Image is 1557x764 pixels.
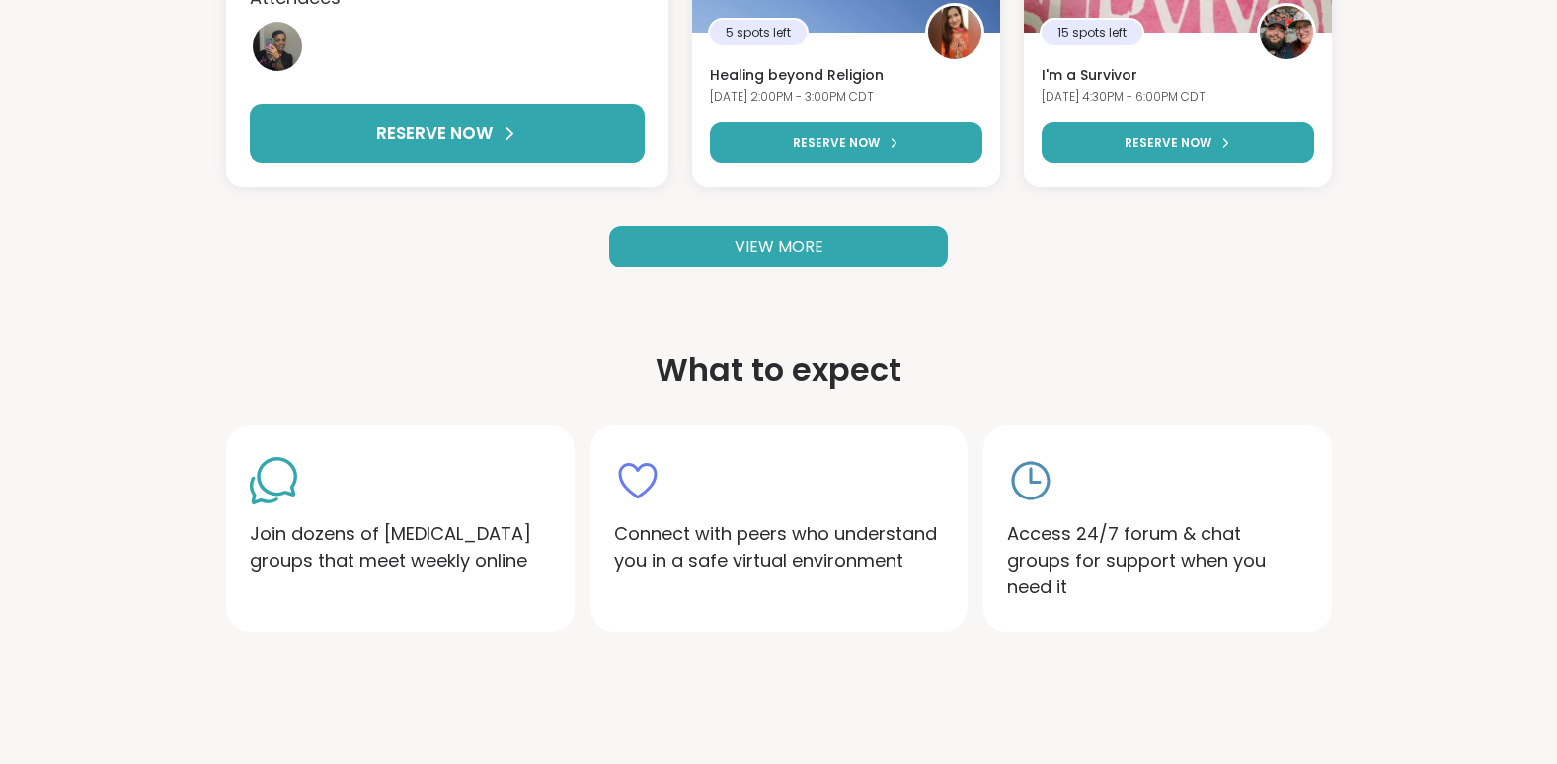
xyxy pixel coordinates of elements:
[735,235,823,258] span: VIEW MORE
[1125,134,1211,152] span: RESERVE NOW
[1057,24,1127,41] span: 15 spots left
[253,22,302,71] img: Mikanecol09
[1007,520,1308,600] p: Access 24/7 forum & chat groups for support when you need it
[656,346,901,394] h4: What to expect
[726,24,791,41] span: 5 spots left
[250,104,645,163] button: RESERVE NOW
[710,122,982,163] button: RESERVE NOW
[609,226,948,267] a: VIEW MORE
[793,134,880,152] span: RESERVE NOW
[614,520,944,573] p: Connect with peers who understand you in a safe virtual environment
[376,121,493,147] span: RESERVE NOW
[1260,6,1313,59] img: Dom_F
[250,520,551,573] p: Join dozens of [MEDICAL_DATA] groups that meet weekly online
[1042,122,1314,163] button: RESERVE NOW
[928,6,981,59] img: Izzy6449
[1042,66,1314,86] h3: I'm a Survivor
[710,66,982,86] h3: Healing beyond Religion
[710,89,982,106] div: [DATE] 2:00PM - 3:00PM CDT
[1042,89,1314,106] div: [DATE] 4:30PM - 6:00PM CDT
